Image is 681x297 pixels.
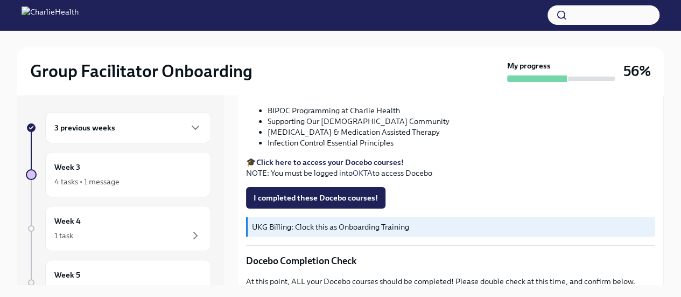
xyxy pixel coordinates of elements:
[54,215,81,227] h6: Week 4
[54,122,115,134] h6: 3 previous weeks
[246,254,655,267] p: Docebo Completion Check
[252,222,650,232] p: UKG Billing: Clock this as Onboarding Training
[256,157,404,167] a: Click here to access your Docebo courses!
[246,157,655,178] p: 🎓 NOTE: You must be logged into to access Docebo
[268,127,655,137] li: [MEDICAL_DATA] & Medication Assisted Therapy
[246,187,385,209] button: I completed these Docebo courses!
[268,137,655,148] li: Infection Control Essential Principles
[54,230,73,241] div: 1 task
[26,206,211,251] a: Week 41 task
[30,60,252,82] h2: Group Facilitator Onboarding
[246,276,655,287] p: At this point, ALL your Docebo courses should be completed! Please double check at this time, and...
[507,60,551,71] strong: My progress
[54,284,73,295] div: 1 task
[54,269,80,281] h6: Week 5
[353,168,373,178] a: OKTA
[54,161,80,173] h6: Week 3
[26,152,211,197] a: Week 34 tasks • 1 message
[45,112,211,143] div: 3 previous weeks
[268,116,655,127] li: Supporting Our [DEMOGRAPHIC_DATA] Community
[54,176,120,187] div: 4 tasks • 1 message
[254,192,378,203] span: I completed these Docebo courses!
[623,61,651,81] h3: 56%
[22,6,79,24] img: CharlieHealth
[268,105,655,116] li: BIPOC Programming at Charlie Health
